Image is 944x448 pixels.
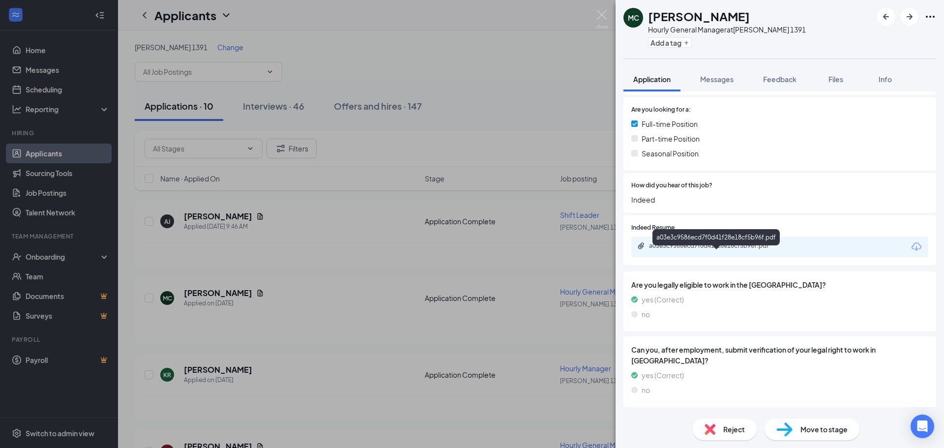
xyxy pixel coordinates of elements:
svg: ArrowRight [904,11,915,23]
span: Indeed [631,194,928,205]
span: Feedback [763,75,796,84]
button: PlusAdd a tag [648,37,692,48]
h1: [PERSON_NAME] [648,8,750,25]
div: Hourly General Manager at [PERSON_NAME] 1391 [648,25,806,34]
span: Can you, after employment, submit verification of your legal right to work in [GEOGRAPHIC_DATA]? [631,344,928,366]
div: a03e3c9586ecd7f0d41f28e18cf5b96f.pdf [649,242,787,250]
span: Messages [700,75,734,84]
span: Reject [723,424,745,435]
span: yes (Correct) [642,294,684,305]
svg: Paperclip [637,242,645,250]
span: How did you hear of this job? [631,181,712,190]
div: Open Intercom Messenger [911,415,934,438]
span: Application [633,75,671,84]
svg: ArrowLeftNew [880,11,892,23]
span: Seasonal Position [642,148,699,159]
span: Full-time Position [642,119,698,129]
span: Move to stage [800,424,848,435]
div: a03e3c9586ecd7f0d41f28e18cf5b96f.pdf [652,229,780,245]
a: Paperclipa03e3c9586ecd7f0d41f28e18cf5b96f.pdf [637,242,796,251]
div: MC [628,13,639,23]
span: Indeed Resume [631,223,675,233]
span: Info [879,75,892,84]
span: Part-time Position [642,133,700,144]
span: no [642,309,650,320]
button: ArrowRight [901,8,918,26]
span: Are you legally eligible to work in the [GEOGRAPHIC_DATA]? [631,279,928,290]
span: Are you looking for a: [631,105,691,115]
svg: Ellipses [924,11,936,23]
svg: Plus [683,40,689,46]
span: no [642,385,650,395]
span: Files [828,75,843,84]
button: ArrowLeftNew [877,8,895,26]
span: yes (Correct) [642,370,684,381]
svg: Download [911,241,922,253]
